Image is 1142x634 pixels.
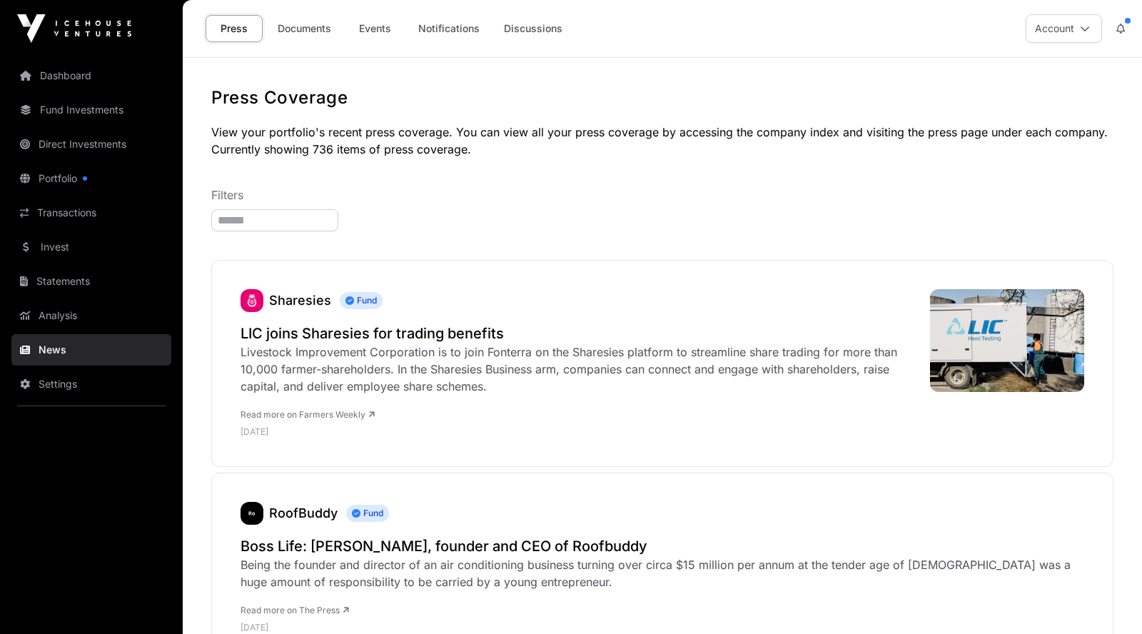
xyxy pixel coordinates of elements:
a: Fund Investments [11,94,171,126]
a: Direct Investments [11,129,171,160]
div: Livestock Improvement Corporation is to join Fonterra on the Sharesies platform to streamline sha... [241,343,916,395]
a: Discussions [495,15,572,42]
a: Dashboard [11,60,171,91]
div: Being the founder and director of an air conditioning business turning over circa $15 million per... [241,556,1084,590]
a: Portfolio [11,163,171,194]
button: Account [1026,14,1102,43]
a: Transactions [11,197,171,228]
a: RoofBuddy [269,505,338,520]
img: 484176776_1035568341937315_8710553082385032245_n-768x512.jpg [930,289,1084,392]
a: Invest [11,231,171,263]
a: Sharesies [241,289,263,312]
a: Documents [268,15,340,42]
p: Filters [211,186,1113,203]
span: Fund [340,292,383,309]
a: Sharesies [269,293,331,308]
a: Read more on Farmers Weekly [241,409,375,420]
h1: Press Coverage [211,86,1113,109]
a: Press [206,15,263,42]
img: sharesies_logo.jpeg [241,289,263,312]
a: Statements [11,266,171,297]
img: Icehouse Ventures Logo [17,14,131,43]
a: News [11,334,171,366]
a: Read more on The Press [241,605,349,615]
p: [DATE] [241,426,916,438]
span: Fund [346,505,389,522]
a: LIC joins Sharesies for trading benefits [241,323,916,343]
img: roofbuddy409.png [241,502,263,525]
p: View your portfolio's recent press coverage. You can view all your press coverage by accessing th... [211,124,1113,158]
a: RoofBuddy [241,502,263,525]
a: Events [346,15,403,42]
a: Settings [11,368,171,400]
iframe: Chat Widget [1071,565,1142,634]
a: Boss Life: [PERSON_NAME], founder and CEO of Roofbuddy [241,536,1084,556]
p: [DATE] [241,622,1084,633]
a: Analysis [11,300,171,331]
a: Notifications [409,15,489,42]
